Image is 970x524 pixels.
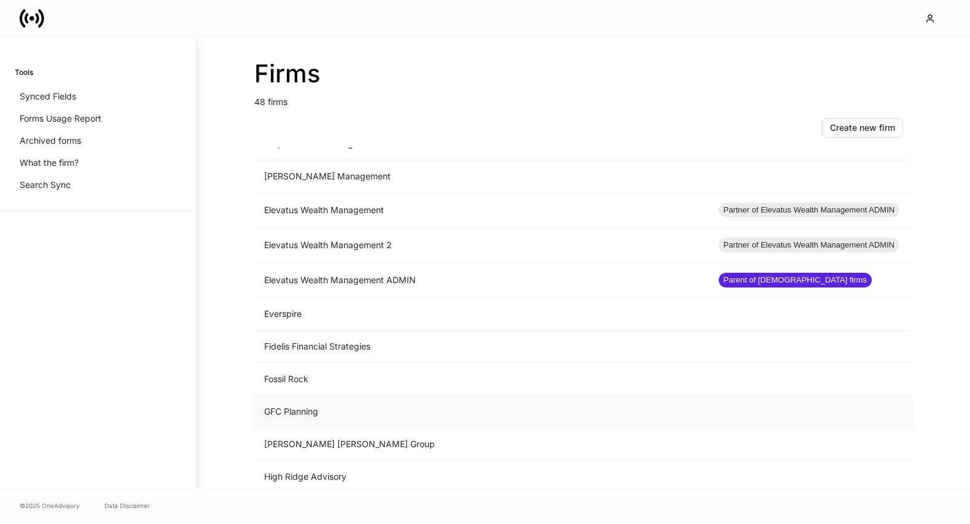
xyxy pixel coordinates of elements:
[254,59,913,88] h2: Firms
[254,160,709,193] td: [PERSON_NAME] Management
[15,174,181,196] a: Search Sync
[15,152,181,174] a: What the firm?
[15,66,33,78] h6: Tools
[254,298,709,330] td: Everspire
[15,108,181,130] a: Forms Usage Report
[20,179,71,191] p: Search Sync
[830,122,895,134] div: Create new firm
[104,501,150,510] a: Data Disclaimer
[254,428,709,461] td: [PERSON_NAME] [PERSON_NAME] Group
[15,85,181,108] a: Synced Fields
[254,88,913,108] p: 48 firms
[20,112,101,125] p: Forms Usage Report
[15,130,181,152] a: Archived forms
[254,263,709,298] td: Elevatus Wealth Management ADMIN
[719,274,872,286] span: Parent of [DEMOGRAPHIC_DATA] firms
[254,228,709,263] td: Elevatus Wealth Management 2
[822,118,903,138] button: Create new firm
[254,396,709,428] td: GFC Planning
[20,501,80,510] span: © 2025 OneAdvisory
[719,204,900,216] span: Partner of Elevatus Wealth Management ADMIN
[20,90,76,103] p: Synced Fields
[719,239,900,251] span: Partner of Elevatus Wealth Management ADMIN
[254,330,709,363] td: Fidelis Financial Strategies
[254,363,709,396] td: Fossil Rock
[254,461,709,493] td: High Ridge Advisory
[20,135,81,147] p: Archived forms
[20,157,79,169] p: What the firm?
[254,193,709,228] td: Elevatus Wealth Management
